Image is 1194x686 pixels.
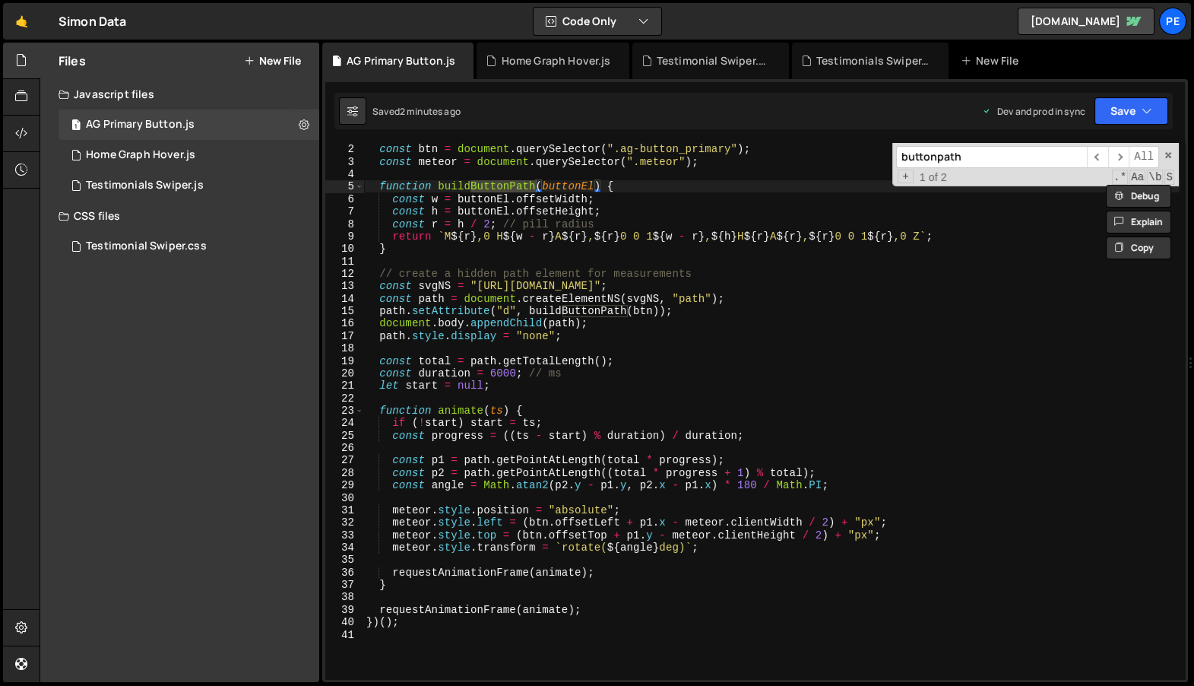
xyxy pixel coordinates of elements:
[325,293,364,305] div: 14
[86,148,195,162] div: Home Graph Hover.js
[325,629,364,641] div: 41
[1106,211,1171,233] button: Explain
[400,105,461,118] div: 2 minutes ago
[3,3,40,40] a: 🤙
[1164,170,1174,185] span: Search In Selection
[325,168,364,180] div: 4
[325,256,364,268] div: 11
[325,616,364,628] div: 40
[1108,146,1129,168] span: ​
[1106,185,1171,208] button: Debug
[961,53,1025,68] div: New File
[244,55,301,67] button: New File
[325,180,364,192] div: 5
[59,170,319,201] div: 16753/45792.js
[347,53,455,68] div: AG Primary Button.js
[325,567,364,579] div: 36
[325,367,364,380] div: 20
[325,355,364,367] div: 19
[325,492,364,504] div: 30
[86,118,195,132] div: AG Primary Button.js
[59,140,319,170] div: 16753/45758.js
[325,380,364,392] div: 21
[325,317,364,329] div: 16
[59,12,127,30] div: Simon Data
[325,479,364,491] div: 29
[59,52,86,69] h2: Files
[325,143,364,155] div: 2
[325,417,364,429] div: 24
[325,392,364,405] div: 22
[86,179,204,192] div: Testimonials Swiper.js
[372,105,461,118] div: Saved
[1106,237,1171,259] button: Copy
[1159,8,1186,35] a: Pe
[40,79,319,110] div: Javascript files
[816,53,930,68] div: Testimonials Swiper.js
[325,156,364,168] div: 3
[325,430,364,442] div: 25
[325,579,364,591] div: 37
[325,330,364,342] div: 17
[1018,8,1154,35] a: [DOMAIN_NAME]
[914,171,953,183] span: 1 of 2
[1129,146,1159,168] span: Alt-Enter
[325,591,364,603] div: 38
[325,516,364,529] div: 32
[59,110,319,140] div: 16753/45990.js
[325,305,364,317] div: 15
[325,268,364,280] div: 12
[325,280,364,292] div: 13
[325,193,364,205] div: 6
[325,405,364,417] div: 23
[325,442,364,454] div: 26
[1094,97,1168,125] button: Save
[502,53,611,68] div: Home Graph Hover.js
[40,201,319,231] div: CSS files
[325,504,364,516] div: 31
[1147,170,1163,185] span: Whole Word Search
[1112,170,1128,185] span: RegExp Search
[898,170,914,183] span: Toggle Replace mode
[325,230,364,243] div: 9
[59,231,319,262] div: 16753/45793.css
[1129,170,1145,185] span: CaseSensitive Search
[982,105,1085,118] div: Dev and prod in sync
[1087,146,1108,168] span: ​
[86,240,207,253] div: Testimonial Swiper.css
[325,554,364,566] div: 35
[325,243,364,255] div: 10
[325,604,364,616] div: 39
[325,205,364,218] div: 7
[657,53,771,68] div: Testimonial Swiper.css
[325,342,364,354] div: 18
[325,541,364,554] div: 34
[325,467,364,479] div: 28
[534,8,661,35] button: Code Only
[71,120,81,132] span: 1
[896,146,1087,168] input: Search for
[325,529,364,541] div: 33
[325,454,364,466] div: 27
[325,218,364,230] div: 8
